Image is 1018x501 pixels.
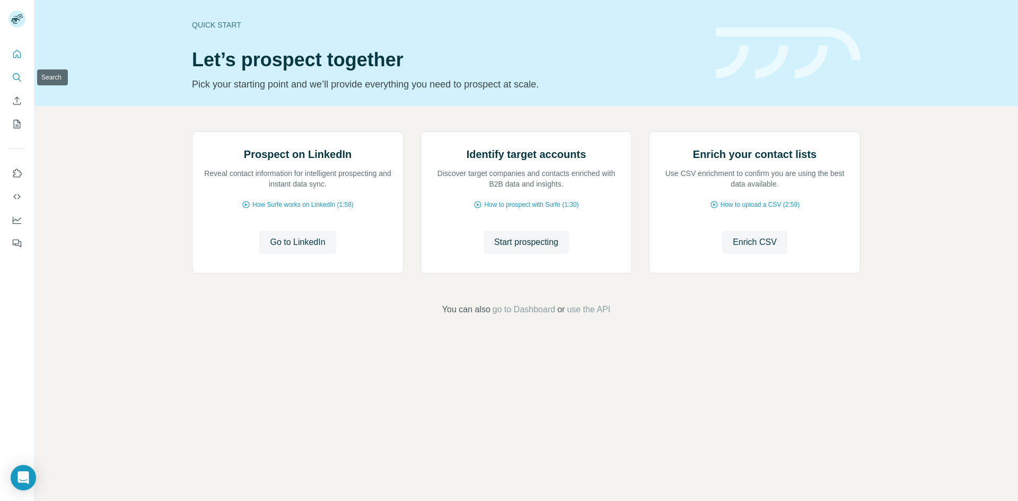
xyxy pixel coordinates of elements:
[192,49,703,71] h1: Let’s prospect together
[484,231,569,254] button: Start prospecting
[494,236,558,249] span: Start prospecting
[8,45,25,64] button: Quick start
[557,303,565,316] span: or
[270,236,325,249] span: Go to LinkedIn
[722,231,787,254] button: Enrich CSV
[716,28,861,79] img: banner
[252,200,354,209] span: How Surfe works on LinkedIn (1:58)
[8,91,25,110] button: Enrich CSV
[660,168,849,189] p: Use CSV enrichment to confirm you are using the best data available.
[192,20,703,30] div: Quick start
[721,200,800,209] span: How to upload a CSV (2:59)
[467,147,586,162] h2: Identify target accounts
[8,187,25,206] button: Use Surfe API
[8,234,25,253] button: Feedback
[8,115,25,134] button: My lists
[484,200,578,209] span: How to prospect with Surfe (1:30)
[493,303,555,316] button: go to Dashboard
[693,147,817,162] h2: Enrich your contact lists
[259,231,336,254] button: Go to LinkedIn
[192,77,703,92] p: Pick your starting point and we’ll provide everything you need to prospect at scale.
[8,68,25,87] button: Search
[432,168,621,189] p: Discover target companies and contacts enriched with B2B data and insights.
[8,210,25,230] button: Dashboard
[11,465,36,490] div: Open Intercom Messenger
[8,164,25,183] button: Use Surfe on LinkedIn
[244,147,352,162] h2: Prospect on LinkedIn
[733,236,777,249] span: Enrich CSV
[567,303,610,316] button: use the API
[442,303,490,316] span: You can also
[203,168,392,189] p: Reveal contact information for intelligent prospecting and instant data sync.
